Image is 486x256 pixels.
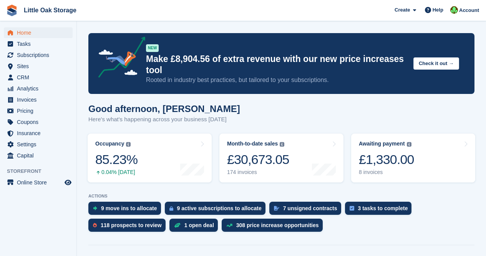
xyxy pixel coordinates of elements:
span: Sites [17,61,63,72]
a: Preview store [63,178,73,187]
img: contract_signature_icon-13c848040528278c33f63329250d36e43548de30e8caae1d1a13099fd9432cc5.svg [274,206,279,211]
img: active_subscription_to_allocate_icon-d502201f5373d7db506a760aba3b589e785aa758c864c3986d89f69b8ff3... [169,206,173,211]
div: 7 unsigned contracts [283,205,337,211]
img: prospect-51fa495bee0391a8d652442698ab0144808aea92771e9ea1ae160a38d050c398.svg [93,223,97,228]
a: menu [4,50,73,60]
img: icon-info-grey-7440780725fd019a000dd9b08b2336e03edf1995a4989e88bcd33f0948082b44.svg [126,142,131,147]
span: Capital [17,150,63,161]
span: Pricing [17,105,63,116]
span: Home [17,27,63,38]
a: menu [4,117,73,127]
span: CRM [17,72,63,83]
div: 9 active subscriptions to allocate [177,205,262,211]
a: 9 move ins to allocate [88,202,165,219]
div: 174 invoices [227,169,289,176]
span: Invoices [17,94,63,105]
div: Month-to-date sales [227,141,278,147]
span: Coupons [17,117,63,127]
p: Make £8,904.56 of extra revenue with our new price increases tool [146,54,407,76]
div: Occupancy [95,141,124,147]
a: menu [4,38,73,49]
a: Awaiting payment £1,330.00 8 invoices [351,134,475,182]
div: 308 price increase opportunities [236,222,319,228]
a: Little Oak Storage [21,4,80,17]
img: price-adjustments-announcement-icon-8257ccfd72463d97f412b2fc003d46551f7dbcb40ab6d574587a9cd5c0d94... [92,37,146,80]
a: 118 prospects to review [88,219,169,236]
img: task-75834270c22a3079a89374b754ae025e5fb1db73e45f91037f5363f120a921f8.svg [350,206,354,211]
span: Tasks [17,38,63,49]
a: menu [4,94,73,105]
div: £1,330.00 [359,152,414,167]
div: £30,673.05 [227,152,289,167]
span: Help [433,6,443,14]
a: 7 unsigned contracts [269,202,345,219]
img: move_ins_to_allocate_icon-fdf77a2bb77ea45bf5b3d319d69a93e2d87916cf1d5bf7949dd705db3b84f3ca.svg [93,206,97,211]
a: menu [4,128,73,139]
img: deal-1b604bf984904fb50ccaf53a9ad4b4a5d6e5aea283cecdc64d6e3604feb123c2.svg [174,223,181,228]
button: Check it out → [413,57,459,70]
div: 9 move ins to allocate [101,205,157,211]
img: price_increase_opportunities-93ffe204e8149a01c8c9dc8f82e8f89637d9d84a8eef4429ea346261dce0b2c0.svg [226,224,232,227]
div: 3 tasks to complete [358,205,408,211]
img: icon-info-grey-7440780725fd019a000dd9b08b2336e03edf1995a4989e88bcd33f0948082b44.svg [280,142,284,147]
a: 3 tasks to complete [345,202,416,219]
a: menu [4,105,73,116]
div: 1 open deal [184,222,214,228]
span: Subscriptions [17,50,63,60]
div: 0.04% [DATE] [95,169,138,176]
p: Rooted in industry best practices, but tailored to your subscriptions. [146,76,407,84]
a: menu [4,61,73,72]
a: menu [4,139,73,150]
span: Insurance [17,128,63,139]
a: 1 open deal [169,219,222,236]
a: menu [4,177,73,188]
div: Awaiting payment [359,141,405,147]
p: Here's what's happening across your business [DATE] [88,115,240,124]
a: Month-to-date sales £30,673.05 174 invoices [219,134,343,182]
span: Analytics [17,83,63,94]
a: menu [4,150,73,161]
a: menu [4,27,73,38]
img: Michael Aujla [450,6,458,14]
span: Storefront [7,167,76,175]
div: 85.23% [95,152,138,167]
span: Online Store [17,177,63,188]
a: Occupancy 85.23% 0.04% [DATE] [88,134,212,182]
a: menu [4,72,73,83]
a: 308 price increase opportunities [222,219,327,236]
span: Settings [17,139,63,150]
p: ACTIONS [88,194,474,199]
div: NEW [146,44,159,52]
img: icon-info-grey-7440780725fd019a000dd9b08b2336e03edf1995a4989e88bcd33f0948082b44.svg [407,142,411,147]
span: Account [459,7,479,14]
h1: Good afternoon, [PERSON_NAME] [88,104,240,114]
a: 9 active subscriptions to allocate [165,202,269,219]
a: menu [4,83,73,94]
img: stora-icon-8386f47178a22dfd0bd8f6a31ec36ba5ce8667c1dd55bd0f319d3a0aa187defe.svg [6,5,18,16]
span: Create [395,6,410,14]
div: 8 invoices [359,169,414,176]
div: 118 prospects to review [101,222,162,228]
